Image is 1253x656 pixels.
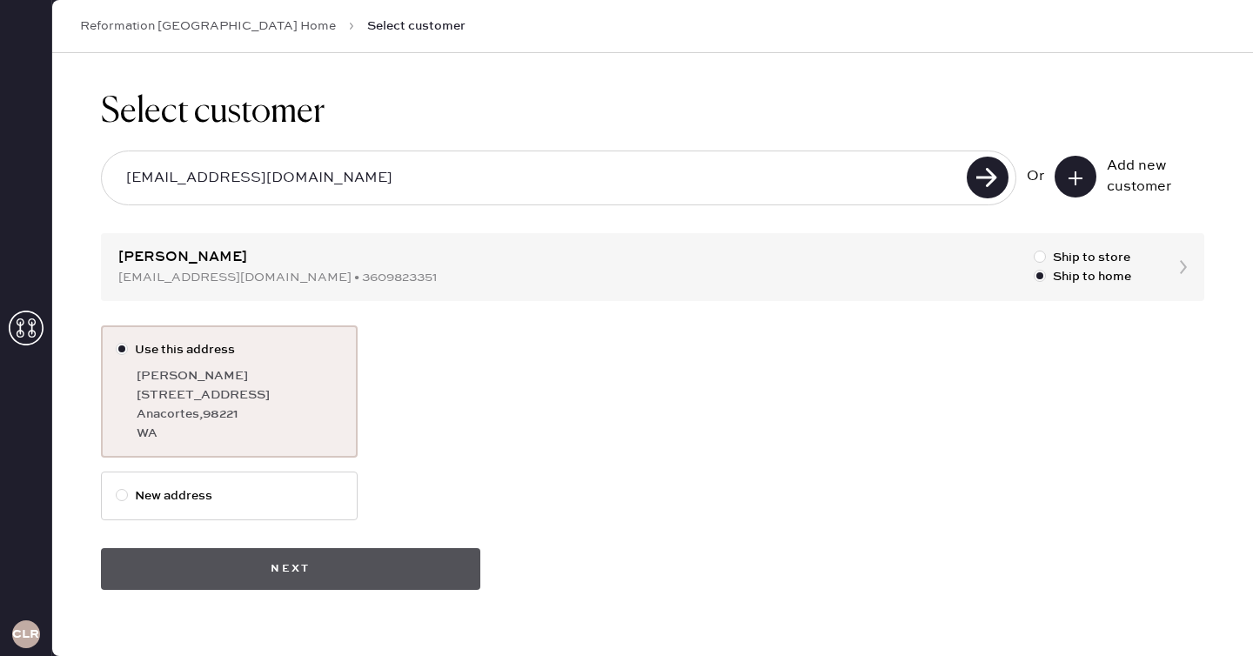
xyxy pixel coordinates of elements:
[112,158,962,198] input: Search by email or phone number
[137,405,343,424] div: Anacortes , 98221
[116,486,343,505] label: New address
[116,340,343,359] label: Use this address
[1170,578,1245,653] iframe: Front Chat
[1034,267,1131,286] label: Ship to home
[137,424,343,443] div: WA
[137,366,343,385] div: [PERSON_NAME]
[1027,166,1044,187] div: Or
[80,17,336,35] a: Reformation [GEOGRAPHIC_DATA] Home
[101,91,1204,133] h1: Select customer
[1034,248,1131,267] label: Ship to store
[101,548,480,590] button: Next
[137,385,343,405] div: [STREET_ADDRESS]
[12,628,39,640] h3: CLR
[367,17,466,35] span: Select customer
[1107,156,1194,197] div: Add new customer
